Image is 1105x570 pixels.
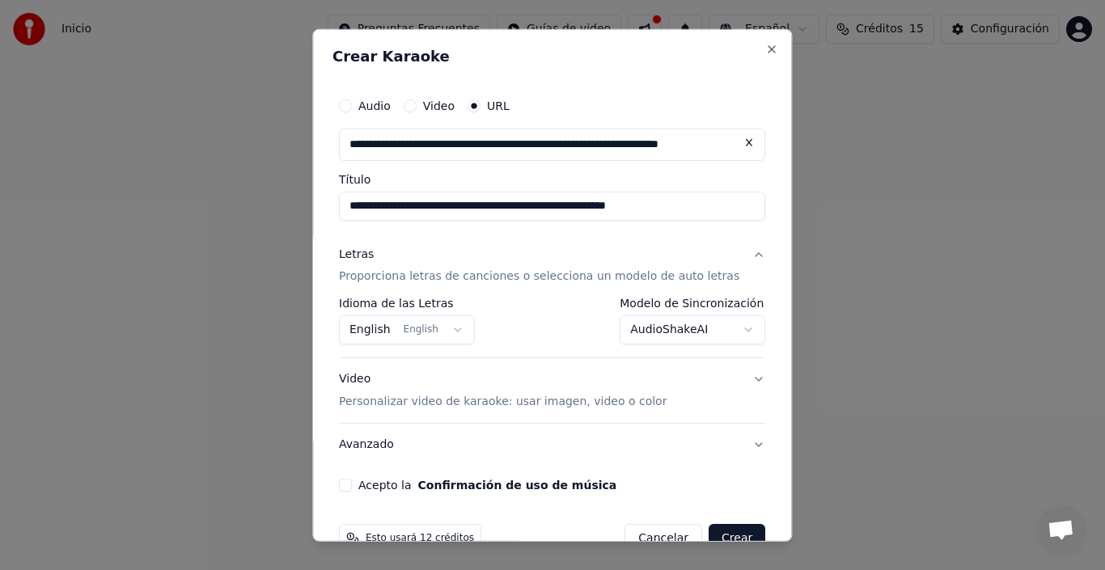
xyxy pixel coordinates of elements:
[339,246,374,262] div: Letras
[358,99,391,111] label: Audio
[339,394,667,410] p: Personalizar video de karaoke: usar imagen, video o color
[339,298,765,357] div: LetrasProporciona letras de canciones o selecciona un modelo de auto letras
[366,532,474,545] span: Esto usará 12 créditos
[339,424,765,466] button: Avanzado
[339,358,765,423] button: VideoPersonalizar video de karaoke: usar imagen, video o color
[339,233,765,298] button: LetrasProporciona letras de canciones o selecciona un modelo de auto letras
[620,298,766,309] label: Modelo de Sincronización
[339,298,475,309] label: Idioma de las Letras
[423,99,455,111] label: Video
[625,524,703,553] button: Cancelar
[339,268,739,285] p: Proporciona letras de canciones o selecciona un modelo de auto letras
[332,49,772,63] h2: Crear Karaoke
[418,479,617,491] button: Acepto la
[339,371,667,410] div: Video
[358,479,616,491] label: Acepto la
[709,524,765,553] button: Crear
[339,173,765,184] label: Título
[487,99,510,111] label: URL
